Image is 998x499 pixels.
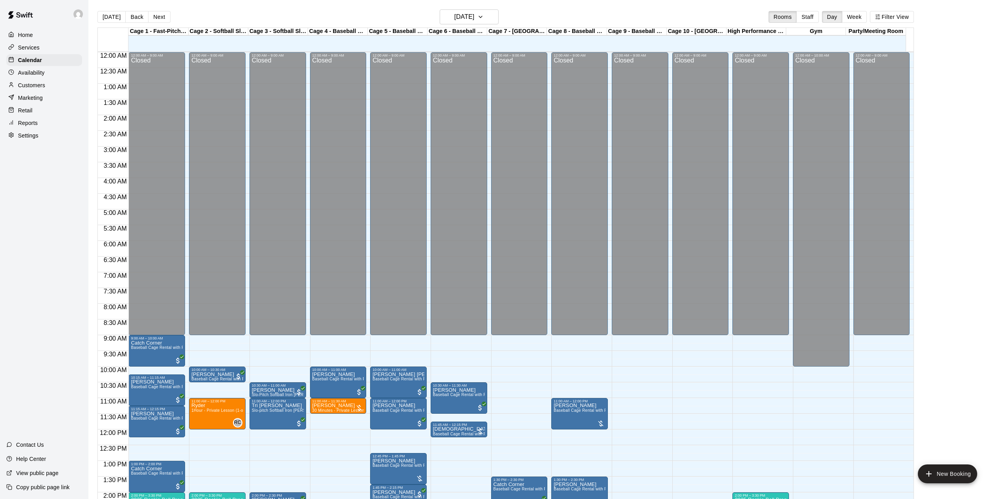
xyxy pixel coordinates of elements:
span: Baseball Cage Rental with Pitching Machine (4 People Maximum!) [433,432,557,436]
span: 3:00 AM [102,147,129,153]
span: 7:30 AM [102,288,129,295]
div: Closed [614,57,666,338]
div: Cage 5 - Baseball Pitching Machine [368,28,427,35]
div: 1:00 PM – 2:00 PM: Catch Corner [128,461,185,492]
div: 10:30 AM – 11:30 AM [433,383,485,387]
span: 6:30 AM [102,257,129,263]
div: 12:00 AM – 9:00 AM: Closed [370,52,427,335]
div: 11:00 AM – 12:00 PM: Tri Luu [249,398,306,429]
div: 12:00 AM – 9:00 AM [493,53,545,57]
div: 11:00 AM – 11:30 AM: 30 Minutes - Private Lesson (1-on-1) [310,398,367,414]
div: Closed [795,57,847,369]
p: Services [18,44,40,51]
span: 3:30 AM [102,162,129,169]
span: 2:00 AM [102,115,129,122]
span: All customers have paid [174,482,182,490]
span: 30 Minutes - Private Lesson (1-on-1) [312,408,381,413]
div: 12:00 AM – 9:00 AM: Closed [249,52,306,335]
div: Cage 6 - Baseball Pitching Machine [427,28,487,35]
div: Services [6,42,82,53]
div: Joe Florio [72,6,88,22]
span: All customers have paid [235,372,242,380]
div: Retail [6,105,82,116]
p: Retail [18,106,33,114]
div: 12:00 AM – 9:00 AM: Closed [732,52,789,335]
div: 1:30 PM – 2:30 PM [554,478,605,482]
span: 10:30 AM [98,382,129,389]
span: 4:30 AM [102,194,129,200]
div: 12:00 AM – 9:00 AM [252,53,304,57]
div: 11:00 AM – 12:00 PM [252,399,304,403]
div: 9:00 AM – 10:00 AM [131,336,183,340]
span: 8:00 AM [102,304,129,310]
div: Gym [786,28,846,35]
span: Baseball Cage Rental with Pitching Machine (4 People Maximum!) [312,377,436,381]
div: 12:00 AM – 9:00 AM [614,53,666,57]
span: All customers have paid [295,388,303,396]
div: 10:00 AM – 10:30 AM [191,368,243,372]
span: 9:00 AM [102,335,129,342]
div: 10:00 AM – 11:00 AM [312,368,364,372]
span: 11:00 AM [98,398,129,405]
div: Cage 9 - Baseball Pitching Machine / [GEOGRAPHIC_DATA] [607,28,667,35]
div: 11:00 AM – 12:00 PM [554,399,605,403]
div: Cage 7 - [GEOGRAPHIC_DATA] [487,28,547,35]
span: 1:00 PM [101,461,129,468]
span: Baseball Cage Rental with Pitching Machine (4 People Maximum!) [493,487,617,491]
div: 12:00 AM – 9:00 AM: Closed [551,52,608,335]
div: 12:00 AM – 9:00 AM: Closed [310,52,367,335]
span: Baseball Cage Rental with Pitching Machine (4 People Maximum!) [433,393,557,397]
div: Closed [493,57,545,338]
div: 2:00 PM – 3:30 PM [191,493,243,497]
span: Baseball Cage Rental with Pitching Machine (4 People Maximum!) [554,408,677,413]
div: 1:00 PM – 2:00 PM [131,462,183,466]
button: Day [822,11,842,23]
div: 11:00 AM – 12:00 PM [372,399,424,403]
div: 10:00 AM – 11:00 AM [372,368,424,372]
div: 11:15 AM – 12:15 PM [131,407,183,411]
span: 1:00 AM [102,84,129,90]
div: 11:00 AM – 12:00 PM: Baseball Cage Rental with Pitching Machine (4 People Maximum!) [551,398,608,429]
a: Settings [6,130,82,141]
div: Marketing [6,92,82,104]
span: 10:00 AM [98,367,129,373]
div: Closed [735,57,787,338]
span: All customers have paid [174,427,182,435]
div: Calendar [6,54,82,66]
div: Closed [252,57,304,338]
span: 5:30 AM [102,225,129,232]
div: 10:30 AM – 11:30 AM: Eli Alter [431,382,487,414]
div: 10:00 AM – 11:00 AM: Fong Liang Tsaur [370,367,427,398]
p: Reports [18,119,38,127]
div: 12:00 AM – 9:00 AM [131,53,183,57]
button: Rooms [769,11,797,23]
span: RC [234,419,241,427]
span: 1:30 PM [101,477,129,483]
div: 12:00 AM – 9:00 AM [554,53,605,57]
span: 11:30 AM [98,414,129,420]
div: 1:45 PM – 2:15 PM [372,486,424,490]
span: All customers have paid [295,420,303,427]
span: Baseball Cage Rental with Pitching Machine (4 People Maximum!) [372,495,496,499]
span: Baseball Cage Rental with Pitching Machine (4 People Maximum!) [131,416,255,420]
span: 5:00 AM [102,209,129,216]
a: Availability [6,67,82,79]
p: View public page [16,469,59,477]
div: 12:00 AM – 9:00 AM [372,53,424,57]
p: Home [18,31,33,39]
div: 12:00 AM – 10:00 AM: Closed [793,52,849,367]
span: 7:00 AM [102,272,129,279]
p: Calendar [18,56,42,64]
img: Joe Florio [73,9,83,19]
a: Reports [6,117,82,129]
div: Cage 8 - Baseball Pitching Machine [547,28,607,35]
span: Baseball Cage Rental with Pitching Machine (4 People Maximum!) [554,487,677,491]
span: 12:30 PM [98,445,128,452]
span: 8:30 AM [102,319,129,326]
div: 12:00 AM – 9:00 AM: Closed [853,52,910,335]
div: 12:00 AM – 9:00 AM: Closed [128,52,185,335]
span: 12:00 AM [98,52,129,59]
span: 12:00 PM [98,429,128,436]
